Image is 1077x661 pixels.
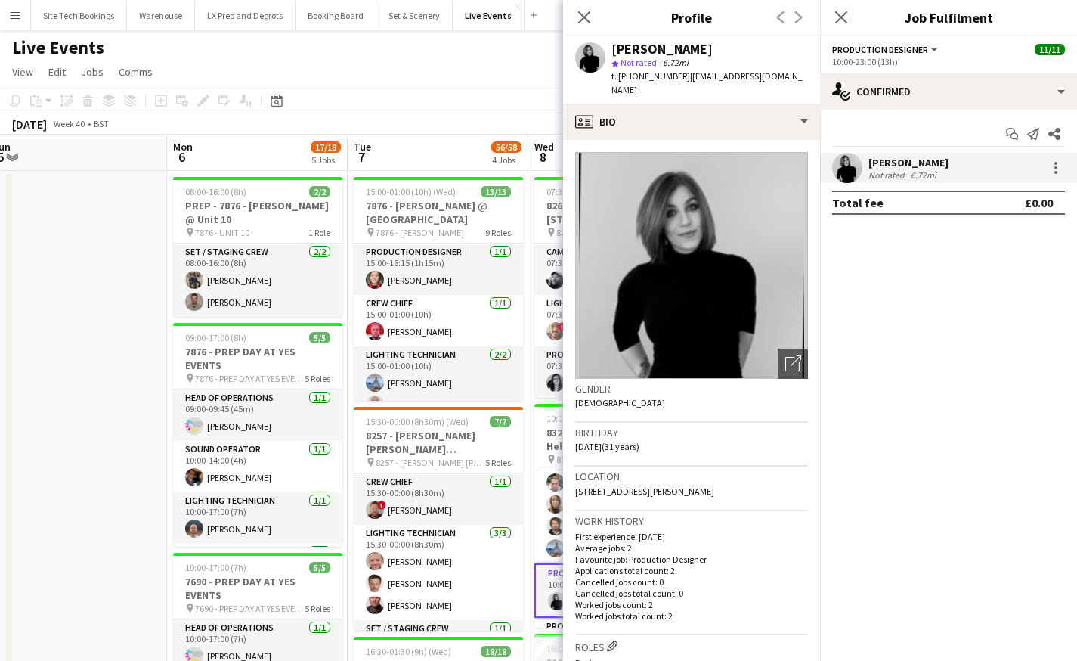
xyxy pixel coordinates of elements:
div: £0.00 [1025,195,1053,210]
a: Comms [113,62,159,82]
h3: Gender [575,382,808,396]
button: LX Prep and Degrots [195,1,296,30]
p: Cancelled jobs total count: 0 [575,588,808,599]
div: Confirmed [820,73,1077,110]
span: 2/2 [309,186,330,197]
span: 5 Roles [305,603,330,614]
div: Total fee [832,195,884,210]
app-job-card: 15:00-01:00 (10h) (Wed)13/137876 - [PERSON_NAME] @ [GEOGRAPHIC_DATA] 7876 - [PERSON_NAME]9 RolesP... [354,177,523,401]
div: [PERSON_NAME] [868,156,949,169]
span: 7876 - UNIT 10 [195,227,249,238]
app-card-role: Lighting Technician1/110:00-17:00 (7h)[PERSON_NAME] [173,492,342,544]
div: [DATE] [12,116,47,132]
h3: 8257 - [PERSON_NAME] [PERSON_NAME] International @ [GEOGRAPHIC_DATA] [354,429,523,456]
span: 16:30-01:30 (9h) (Wed) [366,646,451,657]
h1: Live Events [12,36,104,59]
span: Edit [48,65,66,79]
div: Bio [563,104,820,140]
app-job-card: 10:00-23:00 (13h)11/118320 - [PERSON_NAME] @ Helideck Harrods 8320 - [PERSON_NAME] @ Helideck Har... [534,404,704,628]
p: Applications total count: 2 [575,565,808,576]
h3: PREP - 7876 - [PERSON_NAME] @ Unit 10 [173,199,342,226]
span: 16:00-00:00 (8h) (Thu) [546,643,631,654]
div: 10:00-23:00 (13h) [832,56,1065,67]
span: 08:00-16:00 (8h) [185,186,246,197]
div: 4 Jobs [492,154,521,166]
span: 8264 - BAFTA 195 Piccadilly [556,227,661,238]
app-card-role: Lighting Technician3/315:30-00:00 (8h30m)[PERSON_NAME][PERSON_NAME][PERSON_NAME] [354,525,523,620]
h3: Job Fulfilment [820,8,1077,27]
span: Not rated [621,57,657,68]
span: t. [PHONE_NUMBER] [611,70,690,82]
app-job-card: 08:00-16:00 (8h)2/2PREP - 7876 - [PERSON_NAME] @ Unit 10 7876 - UNIT 101 RoleSet / Staging Crew2/... [173,177,342,317]
app-card-role: Lighting Op (Crew Chief)1/107:30-21:00 (13h30m)![PERSON_NAME] [534,295,704,346]
span: 15:00-01:00 (10h) (Wed) [366,186,456,197]
span: 6 [171,148,193,166]
span: | [EMAIL_ADDRESS][DOMAIN_NAME] [611,70,803,95]
h3: Birthday [575,426,808,439]
app-card-role: Set / Staging Crew2/208:00-16:00 (8h)[PERSON_NAME][PERSON_NAME] [173,244,342,317]
span: 1 Role [308,227,330,238]
button: Booking Board [296,1,376,30]
app-card-role: TPM1/1 [173,544,342,595]
div: 6.72mi [908,169,939,181]
span: 5/5 [309,562,330,573]
app-card-role: Lighting Technician2/215:00-01:00 (10h)[PERSON_NAME][PERSON_NAME] [354,346,523,420]
span: 8320 - [PERSON_NAME] @ Helideck Harrods [556,454,666,465]
img: Crew avatar or photo [575,152,808,379]
h3: Location [575,470,808,483]
span: 5/5 [309,332,330,343]
span: 15:30-00:00 (8h30m) (Wed) [366,416,469,427]
app-card-role: Production Designer1/110:00-23:00 (13h)[PERSON_NAME] [534,563,704,618]
span: Comms [119,65,153,79]
div: [PERSON_NAME] [611,42,713,56]
span: 13/13 [481,186,511,197]
h3: 8320 - [PERSON_NAME] @ Helideck Harrods [534,426,704,453]
div: Not rated [868,169,908,181]
span: 7 [351,148,371,166]
span: 8 [532,148,554,166]
h3: Roles [575,638,808,654]
div: 5 Jobs [311,154,340,166]
a: Edit [42,62,72,82]
app-card-role: Head of Operations1/109:00-09:45 (45m)[PERSON_NAME] [173,389,342,441]
app-job-card: 09:00-17:00 (8h)5/57876 - PREP DAY AT YES EVENTS 7876 - PREP DAY AT YES EVENTS5 RolesHead of Oper... [173,323,342,547]
span: Mon [173,140,193,154]
h3: 7690 - PREP DAY AT YES EVENTS [173,575,342,602]
span: 56/58 [491,141,521,153]
span: Production Designer [832,44,928,55]
span: 5 Roles [305,373,330,384]
span: Jobs [81,65,104,79]
app-card-role: Crew Chief1/115:30-00:00 (8h30m)![PERSON_NAME] [354,473,523,525]
button: Site Tech Bookings [31,1,127,30]
app-job-card: 15:30-00:00 (8h30m) (Wed)7/78257 - [PERSON_NAME] [PERSON_NAME] International @ [GEOGRAPHIC_DATA] ... [354,407,523,631]
span: 09:00-17:00 (8h) [185,332,246,343]
span: 9 Roles [485,227,511,238]
span: 10:00-23:00 (13h) [546,413,612,424]
span: 7876 - PREP DAY AT YES EVENTS [195,373,305,384]
span: 07:30-21:00 (13h30m) [546,186,630,197]
span: 17/18 [311,141,341,153]
span: ! [558,322,567,331]
span: View [12,65,33,79]
app-card-role: Camera Operator1/107:30-21:00 (13h30m)[PERSON_NAME] [534,244,704,295]
app-card-role: Crew Chief1/115:00-01:00 (10h)[PERSON_NAME] [354,295,523,346]
span: Week 40 [50,118,88,129]
span: [DEMOGRAPHIC_DATA] [575,397,665,408]
span: [DATE] (31 years) [575,441,639,452]
div: BST [94,118,109,129]
button: Warehouse [127,1,195,30]
h3: 8264 - Harrods @ BAFTA [STREET_ADDRESS] [534,199,704,226]
span: 6.72mi [660,57,692,68]
p: First experience: [DATE] [575,531,808,542]
span: 7690 - PREP DAY AT YES EVENTS [195,603,305,614]
span: [STREET_ADDRESS][PERSON_NAME] [575,486,714,497]
h3: 7876 - PREP DAY AT YES EVENTS [173,345,342,372]
button: Production Designer [832,44,940,55]
span: 18/18 [481,646,511,657]
a: Jobs [75,62,110,82]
